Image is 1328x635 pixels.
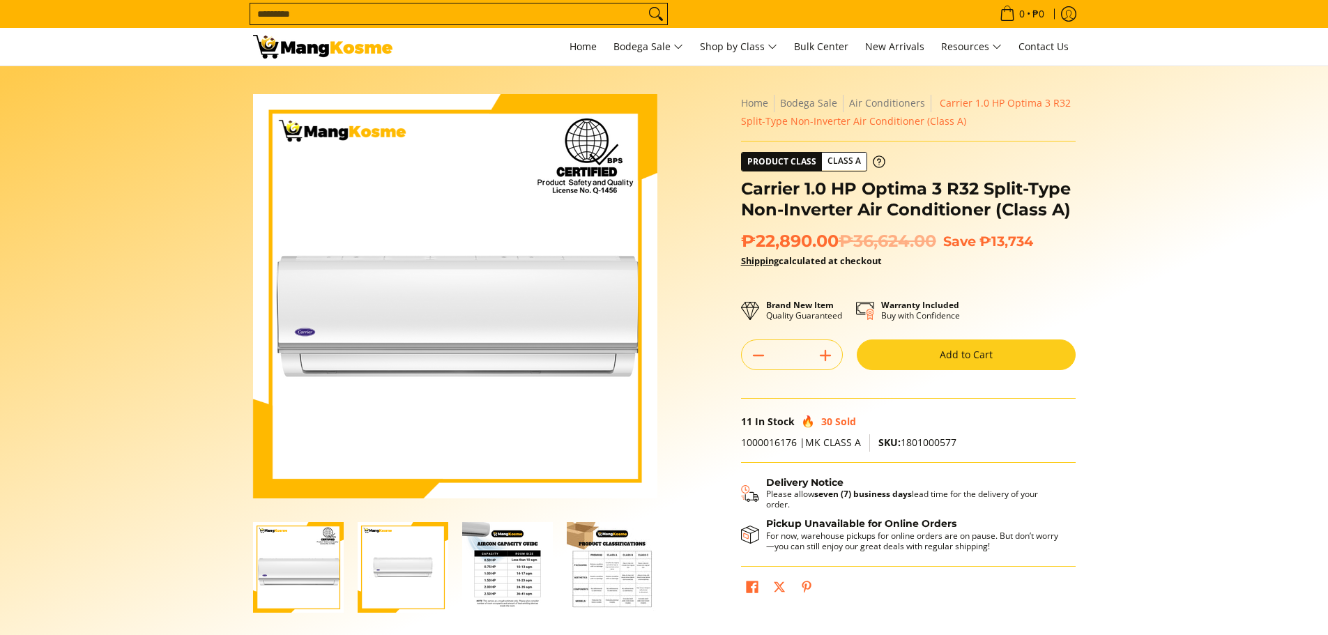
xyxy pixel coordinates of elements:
img: Carrier 1.0 HP Optima 3 R32 Split-Type Non-Inverter Air Conditioner (Class A)-3 [462,522,553,613]
span: ₱13,734 [979,233,1033,250]
span: 1000016176 |MK CLASS A [741,436,861,449]
nav: Main Menu [406,28,1076,66]
strong: Delivery Notice [766,476,844,489]
span: Class A [822,153,867,170]
button: Subtract [742,344,775,367]
strong: Brand New Item [766,299,834,311]
a: Air Conditioners [849,96,925,109]
a: Bulk Center [787,28,855,66]
a: Bodega Sale [780,96,837,109]
p: For now, warehouse pickups for online orders are on pause. But don’t worry—you can still enjoy ou... [766,530,1062,551]
span: 0 [1017,9,1027,19]
span: • [995,6,1048,22]
button: Shipping & Delivery [741,477,1062,510]
a: Bodega Sale [606,28,690,66]
a: Home [741,96,768,109]
strong: calculated at checkout [741,254,882,267]
span: Bulk Center [794,40,848,53]
span: In Stock [755,415,795,428]
span: Home [570,40,597,53]
p: Quality Guaranteed [766,300,842,321]
a: Share on Facebook [742,577,762,601]
img: Carrier 1.0 HP Optima 3 R32 Split-Type Non-Inverter Air Conditioner (Class A)-1 [253,522,344,613]
del: ₱36,624.00 [839,231,936,252]
p: Buy with Confidence [881,300,960,321]
img: Carrier Optima 3 SET 1.0HP Split-Type Aircon (Class A) l Mang Kosme [253,35,392,59]
strong: seven (7) business days [814,488,912,500]
a: New Arrivals [858,28,931,66]
button: Add to Cart [857,339,1076,370]
strong: Warranty Included [881,299,959,311]
span: Save [943,233,976,250]
button: Add [809,344,842,367]
h1: Carrier 1.0 HP Optima 3 R32 Split-Type Non-Inverter Air Conditioner (Class A) [741,178,1076,220]
a: Product Class Class A [741,152,885,171]
span: 1801000577 [878,436,956,449]
span: Resources [941,38,1002,56]
strong: Pickup Unavailable for Online Orders [766,517,956,530]
p: Please allow lead time for the delivery of your order. [766,489,1062,510]
a: Pin on Pinterest [797,577,816,601]
nav: Breadcrumbs [741,94,1076,130]
a: Shop by Class [693,28,784,66]
img: Carrier 1.0 HP Optima 3 R32 Split-Type Non-Inverter Air Conditioner (Class A) [253,94,657,498]
span: Product Class [742,153,822,171]
img: Carrier 1.0 HP Optima 3 R32 Split-Type Non-Inverter Air Conditioner (Class A)-2 [358,522,448,613]
span: Contact Us [1018,40,1069,53]
span: Sold [835,415,856,428]
span: Bodega Sale [613,38,683,56]
span: Carrier 1.0 HP Optima 3 R32 Split-Type Non-Inverter Air Conditioner (Class A) [741,96,1071,128]
span: SKU: [878,436,901,449]
span: ₱22,890.00 [741,231,936,252]
a: Home [563,28,604,66]
span: ₱0 [1030,9,1046,19]
span: 30 [821,415,832,428]
span: Shop by Class [700,38,777,56]
a: Contact Us [1012,28,1076,66]
a: Post on X [770,577,789,601]
button: Search [645,3,667,24]
a: Shipping [741,254,779,267]
a: Resources [934,28,1009,66]
span: 11 [741,415,752,428]
span: New Arrivals [865,40,924,53]
img: Carrier 1.0 HP Optima 3 R32 Split-Type Non-Inverter Air Conditioner (Class A)-4 [567,522,657,613]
